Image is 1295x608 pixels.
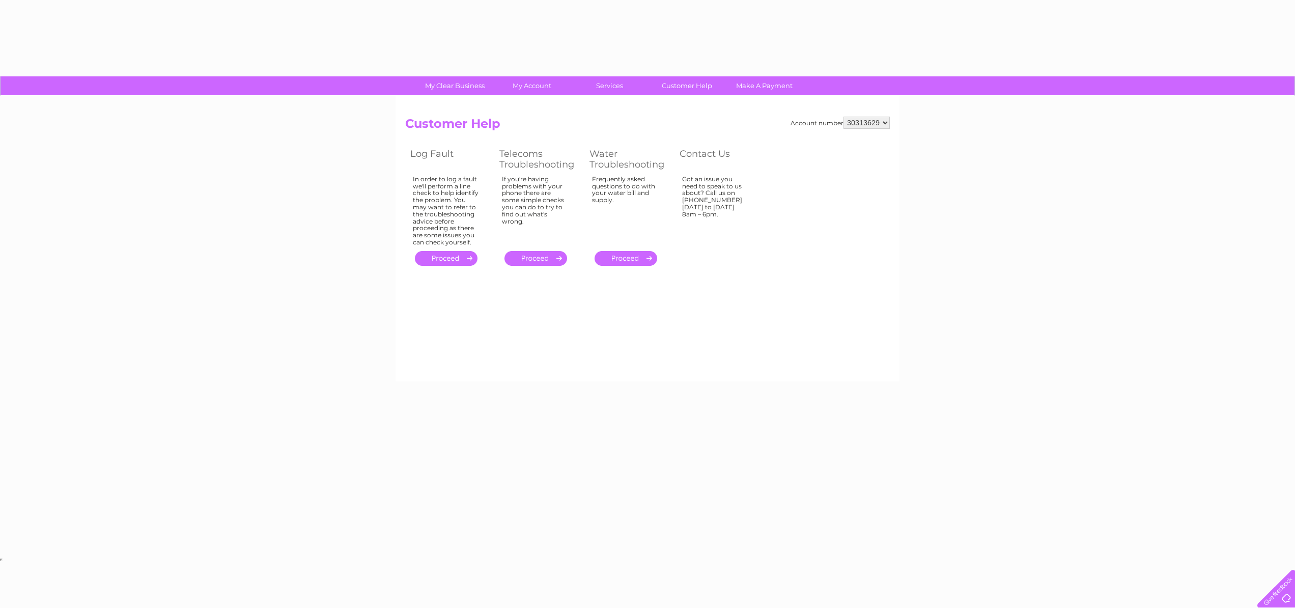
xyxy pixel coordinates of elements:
a: . [415,251,477,266]
th: Telecoms Troubleshooting [494,146,584,173]
th: Water Troubleshooting [584,146,674,173]
div: In order to log a fault we'll perform a line check to help identify the problem. You may want to ... [413,176,479,246]
a: Customer Help [645,76,729,95]
a: Services [568,76,652,95]
div: Account number [791,117,890,129]
a: . [504,251,567,266]
a: My Clear Business [413,76,497,95]
th: Log Fault [405,146,494,173]
th: Contact Us [674,146,764,173]
div: Frequently asked questions to do with your water bill and supply. [592,176,659,242]
a: Make A Payment [722,76,806,95]
a: . [595,251,657,266]
div: Got an issue you need to speak to us about? Call us on [PHONE_NUMBER] [DATE] to [DATE] 8am – 6pm. [682,176,748,242]
h2: Customer Help [405,117,890,136]
div: If you're having problems with your phone there are some simple checks you can do to try to find ... [502,176,569,242]
a: My Account [490,76,574,95]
